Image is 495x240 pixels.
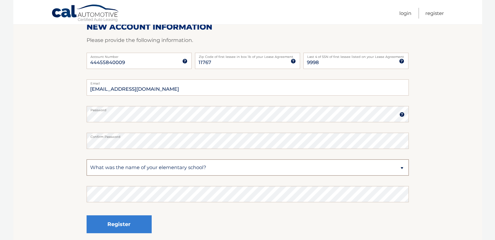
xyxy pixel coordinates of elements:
[87,215,152,233] button: Register
[87,22,409,32] h2: New Account Information
[291,59,296,64] img: tooltip.svg
[87,36,409,45] p: Please provide the following information.
[87,79,409,96] input: Email
[303,53,408,69] input: SSN or EIN (last 4 digits only)
[87,106,409,111] label: Password
[182,59,187,64] img: tooltip.svg
[195,53,300,58] label: Zip Code of first lessee in box 1b of your Lease Agreement
[51,4,120,23] a: Cal Automotive
[87,53,192,58] label: Account Number
[303,53,408,58] label: Last 4 of SSN of first lessee listed on your Lease Agreement
[399,59,404,64] img: tooltip.svg
[87,79,409,85] label: Email
[87,133,409,138] label: Confirm Password
[195,53,300,69] input: Zip Code
[399,112,405,117] img: tooltip.svg
[425,8,444,19] a: Register
[87,53,192,69] input: Account Number
[399,8,411,19] a: Login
